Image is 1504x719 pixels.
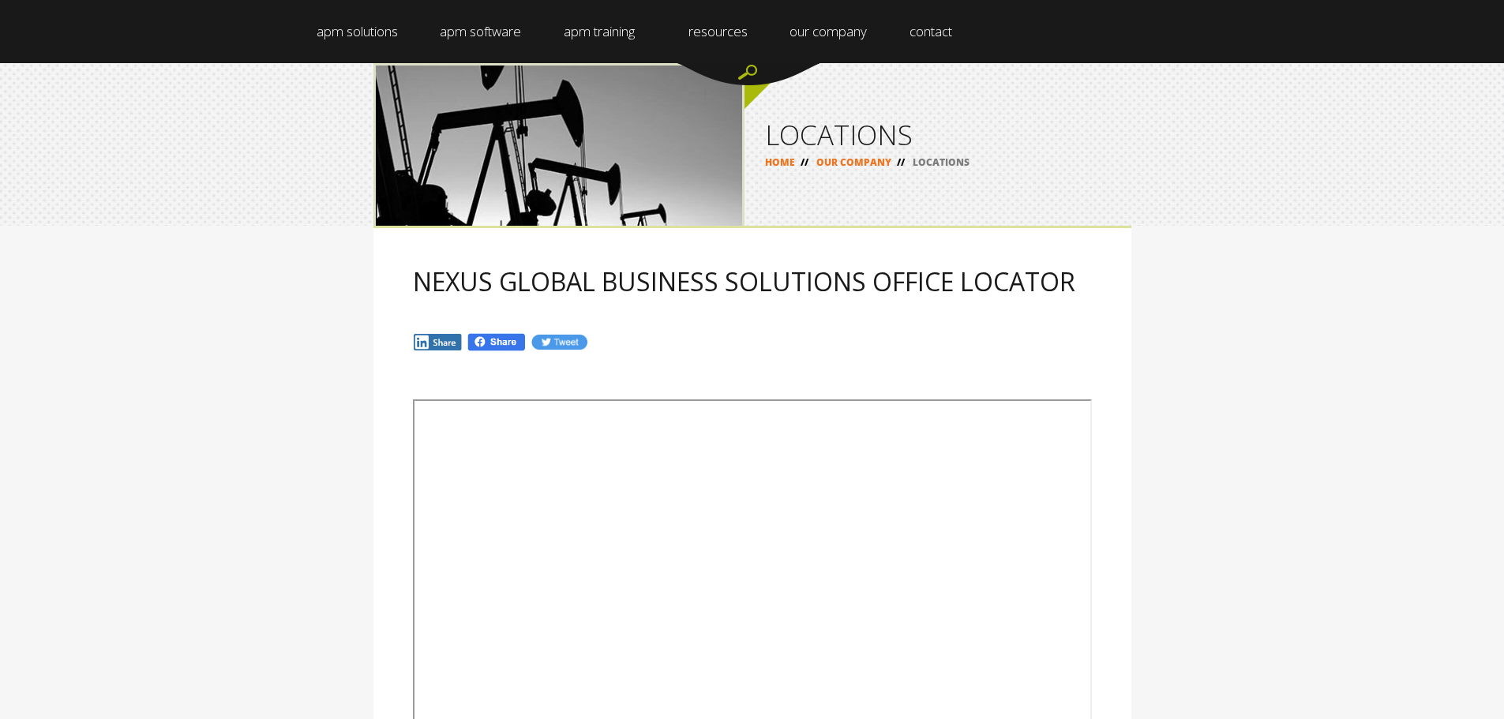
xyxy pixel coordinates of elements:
span: // [891,155,910,169]
a: OUR COMPANY [816,155,891,169]
img: Tw.jpg [531,333,587,351]
h2: NEXUS GLOBAL BUSINESS SOLUTIONS OFFICE LOCATOR [413,268,1092,295]
a: HOME [765,155,795,169]
h1: LOCATIONS [765,121,1111,148]
img: Fb.png [467,332,527,352]
img: In.jpg [413,333,463,351]
span: // [795,155,814,169]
